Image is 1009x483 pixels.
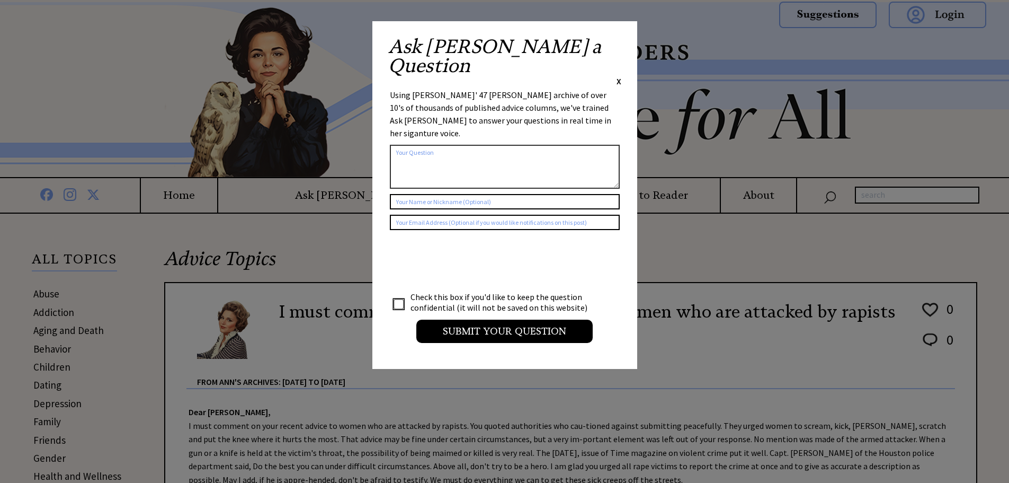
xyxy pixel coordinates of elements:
div: Using [PERSON_NAME]' 47 [PERSON_NAME] archive of over 10's of thousands of published advice colum... [390,89,620,139]
span: X [617,76,621,86]
h2: Ask [PERSON_NAME] a Question [388,37,621,75]
iframe: reCAPTCHA [390,241,551,282]
input: Your Name or Nickname (Optional) [390,194,620,209]
input: Your Email Address (Optional if you would like notifications on this post) [390,215,620,230]
td: Check this box if you'd like to keep the question confidential (it will not be saved on this webs... [410,291,597,313]
input: Submit your Question [416,320,593,343]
